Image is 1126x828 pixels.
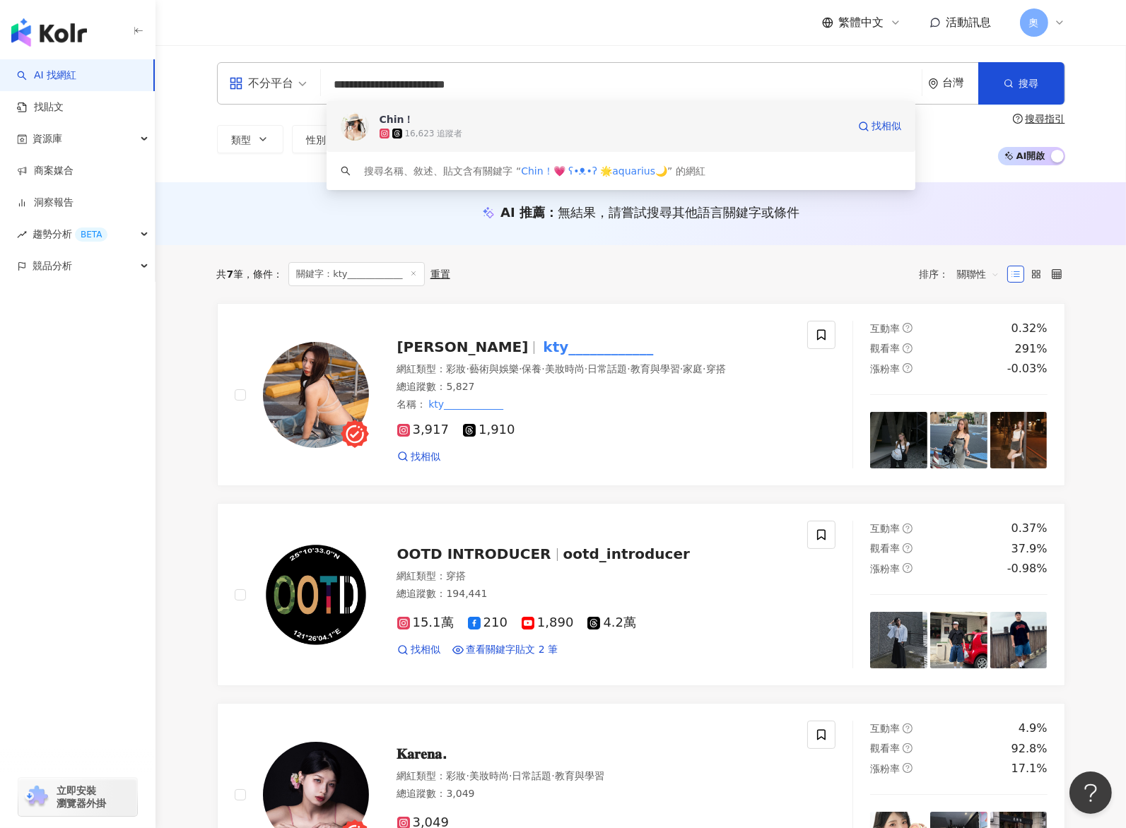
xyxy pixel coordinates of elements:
button: 性別 [292,125,358,153]
div: 4.9% [1019,721,1048,736]
div: 網紅類型 ： [397,769,791,783]
span: · [541,363,544,374]
button: 類型 [217,125,283,153]
a: 洞察報告 [17,196,74,210]
span: · [551,770,554,781]
a: 找相似 [858,112,902,141]
div: 共 筆 [217,268,244,280]
span: question-circle [903,524,913,533]
span: 彩妝 [447,363,467,374]
div: 網紅類型 ： [397,362,791,377]
span: rise [17,230,27,239]
div: 總追蹤數 ： 194,441 [397,587,791,601]
img: logo [11,18,87,47]
img: post-image [870,612,927,669]
a: searchAI 找網紅 [17,69,76,83]
span: 找相似 [411,643,441,657]
span: 趨勢分析 [33,218,107,250]
span: 奧 [1029,15,1039,30]
span: OOTD INTRODUCER [397,545,551,562]
span: environment [928,78,939,89]
span: 15.1萬 [397,615,454,630]
span: 互動率 [870,323,900,334]
span: 觀看率 [870,743,900,754]
span: · [585,363,587,374]
span: 類型 [232,134,252,146]
span: 搜尋 [1019,78,1039,89]
span: 穿搭 [706,363,726,374]
span: 互動率 [870,523,900,534]
span: 性別 [307,134,327,146]
span: appstore [229,76,243,90]
span: question-circle [1013,114,1023,124]
img: post-image [930,612,987,669]
a: KOL AvatarOOTD INTRODUCERootd_introducer網紅類型：穿搭總追蹤數：194,44115.1萬2101,8904.2萬找相似查看關鍵字貼文 2 筆互動率ques... [217,503,1065,686]
span: 條件 ： [243,268,283,280]
span: search [341,166,351,176]
span: 教育與學習 [631,363,680,374]
span: 3,917 [397,422,450,437]
span: 日常話題 [587,363,627,374]
span: · [467,363,469,374]
span: 繁體中文 [839,15,884,30]
span: question-circle [903,763,913,773]
img: post-image [870,412,927,469]
a: chrome extension立即安裝 瀏覽器外掛 [18,778,137,816]
span: 日常話題 [512,770,551,781]
div: Chin！ [380,112,414,126]
span: 藝術與娛樂 [469,363,519,374]
span: 美妝時尚 [545,363,585,374]
div: 17.1% [1011,761,1048,776]
span: 關聯性 [957,263,999,285]
span: 立即安裝 瀏覽器外掛 [57,784,106,810]
div: 搜尋指引 [1026,113,1065,124]
span: 7 [227,268,234,280]
span: · [680,363,683,374]
button: 搜尋 [978,62,1065,105]
span: · [703,363,705,374]
span: 資源庫 [33,123,62,155]
span: 競品分析 [33,250,72,282]
div: -0.98% [1007,561,1048,576]
div: 37.9% [1011,541,1048,557]
div: 不分平台 [229,72,294,95]
span: question-circle [903,723,913,733]
span: 無結果，請嘗試搜尋其他語言關鍵字或條件 [558,205,799,220]
span: 家庭 [683,363,703,374]
div: 291% [1015,341,1048,357]
iframe: Help Scout Beacon - Open [1069,771,1112,814]
span: 名稱 ： [397,396,505,412]
span: 找相似 [872,119,902,134]
img: post-image [930,412,987,469]
a: 找相似 [397,450,441,464]
div: -0.03% [1007,361,1048,377]
span: 1,910 [463,422,515,437]
span: 漲粉率 [870,763,900,774]
span: question-circle [903,363,913,373]
img: post-image [990,612,1048,669]
a: 找貼文 [17,100,64,114]
span: · [467,770,469,781]
span: 找相似 [411,450,441,464]
span: 活動訊息 [946,16,992,29]
span: 4.2萬 [587,615,636,630]
span: 查看關鍵字貼文 2 筆 [467,643,558,657]
div: 92.8% [1011,741,1048,757]
span: question-circle [903,323,913,333]
span: [PERSON_NAME] [397,338,529,355]
span: question-circle [903,743,913,753]
span: 彩妝 [447,770,467,781]
a: 找相似 [397,643,441,657]
span: 美妝時尚 [469,770,509,781]
div: BETA [75,227,107,242]
div: 16,623 追蹤者 [405,128,463,140]
div: 重置 [430,268,450,280]
span: · [519,363,522,374]
div: 總追蹤數 ： 5,827 [397,380,791,394]
mark: kty____________ [427,396,505,412]
div: 搜尋名稱、敘述、貼文含有關鍵字 “ ” 的網紅 [365,163,705,179]
div: 台灣 [943,77,978,89]
img: KOL Avatar [263,342,369,448]
span: question-circle [903,343,913,353]
span: · [627,363,630,374]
